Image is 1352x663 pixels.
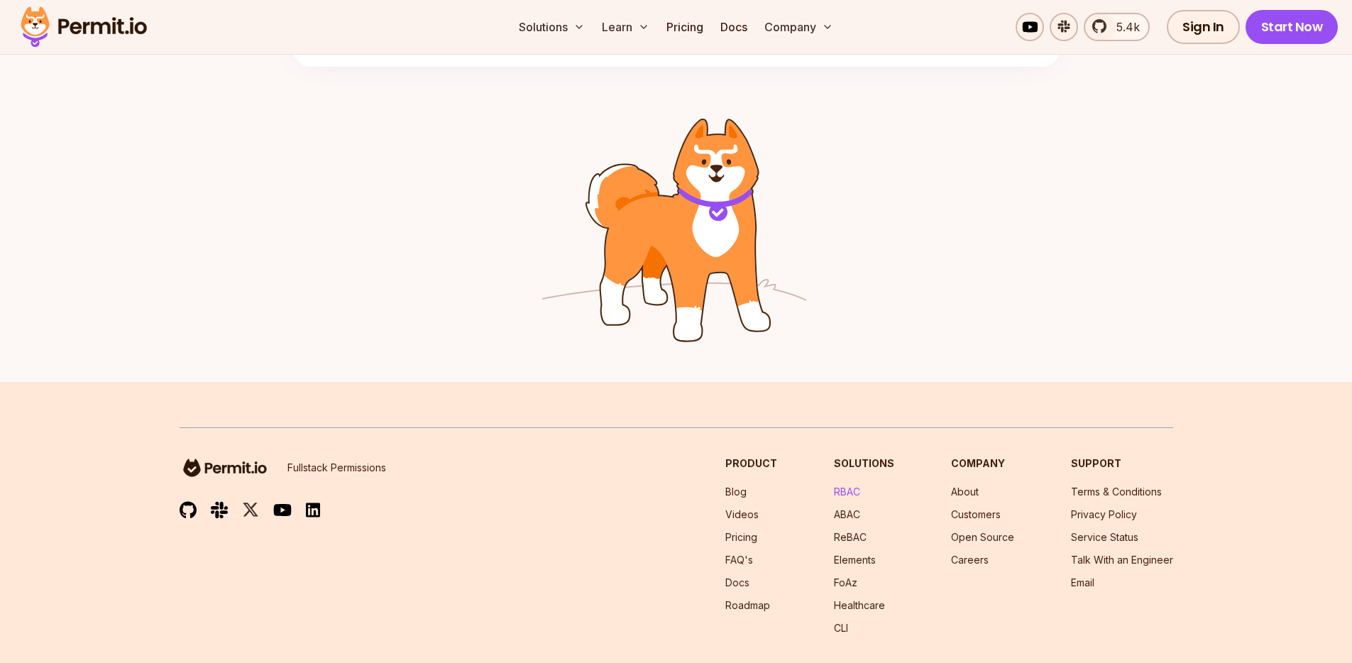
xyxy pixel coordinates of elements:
a: Customers [951,508,1001,520]
a: ABAC [834,508,860,520]
a: Blog [725,486,747,498]
img: youtube [273,502,292,518]
span: 5.4k [1108,18,1140,35]
img: logo [180,456,270,479]
h3: Support [1071,456,1173,471]
a: RBAC [834,486,860,498]
a: Email [1071,576,1094,588]
a: Open Source [951,531,1014,543]
a: Docs [725,576,749,588]
a: Videos [725,508,759,520]
a: About [951,486,979,498]
a: Pricing [661,13,709,41]
img: twitter [242,501,259,519]
button: Company [759,13,839,41]
a: Start Now [1246,10,1339,44]
button: Learn [596,13,655,41]
img: linkedin [306,502,320,518]
a: Roadmap [725,599,770,611]
a: 5.4k [1084,13,1150,41]
a: Terms & Conditions [1071,486,1162,498]
img: github [180,501,197,519]
a: Pricing [725,531,757,543]
a: CLI [834,622,848,634]
a: Docs [715,13,753,41]
a: FoAz [834,576,857,588]
a: Sign In [1167,10,1240,44]
h3: Product [725,456,777,471]
button: Solutions [513,13,590,41]
a: Privacy Policy [1071,508,1137,520]
h3: Company [951,456,1014,471]
a: FAQ's [725,554,753,566]
a: Service Status [1071,531,1138,543]
img: Permit logo [14,3,153,51]
p: Fullstack Permissions [287,461,386,475]
a: Talk With an Engineer [1071,554,1173,566]
a: Healthcare [834,599,885,611]
img: slack [211,500,228,520]
a: Careers [951,554,989,566]
h3: Solutions [834,456,894,471]
a: ReBAC [834,531,867,543]
a: Elements [834,554,876,566]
